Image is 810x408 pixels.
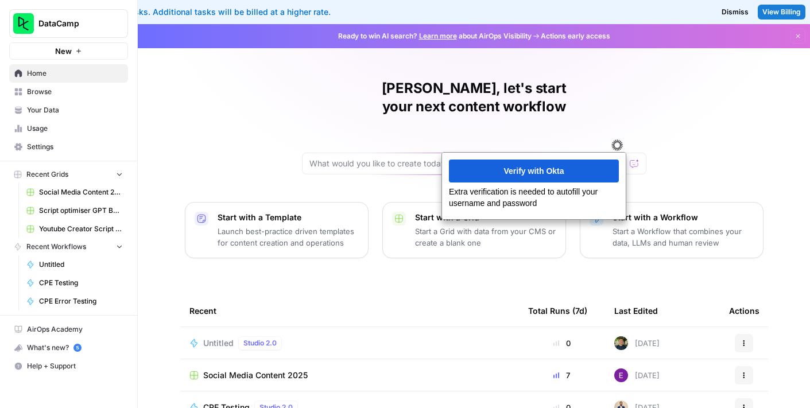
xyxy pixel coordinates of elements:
img: svg+xml;base64,PHN2ZyB3aWR0aD0iMzMiIGhlaWdodD0iMzIiIHZpZXdCb3g9IjAgMCAzMyAzMiIgZmlsbD0ibm9uZSIgeG... [611,139,623,151]
a: Untitled [21,255,128,274]
a: 5 [73,344,82,352]
div: [DATE] [614,336,660,350]
p: Start a Grid with data from your CMS or create a blank one [415,226,556,248]
span: Social Media Content 2025 [203,370,308,381]
span: Untitled [39,259,123,270]
button: Help + Support [9,357,128,375]
a: Social Media Content 2025 [189,370,510,381]
span: DataCamp [38,18,108,29]
button: Recent Grids [9,166,128,183]
span: Recent Grids [26,169,68,180]
span: Settings [27,142,123,152]
div: Last Edited [614,295,658,327]
a: AirOps Academy [9,320,128,339]
span: Untitled [203,337,234,349]
h1: [PERSON_NAME], let's start your next content workflow [302,79,646,116]
div: Extra verification is needed to autofill your username and password [7,33,184,56]
div: What's new? [10,339,127,356]
div: You've used your included tasks. Additional tasks will be billed at a higher rate. [9,6,522,18]
div: Actions [729,295,759,327]
span: Social Media Content 2025 [39,187,123,197]
a: Script optimiser GPT Build V2 Grid [21,201,128,220]
img: e4njzf3bqkrs28am5bweqlth8km9 [614,368,628,382]
span: Youtube Creator Script Optimisations [39,224,123,234]
a: Usage [9,119,128,138]
span: Recent Workflows [26,242,86,252]
a: Browse [9,83,128,101]
a: Learn more [419,32,457,40]
img: otvsmcihctxzw9magmud1ryisfe4 [614,336,628,350]
p: Start with a Workflow [613,212,754,223]
span: CPE Testing [39,278,123,288]
button: Verify with Okta [7,7,177,30]
a: Social Media Content 2025 [21,183,128,201]
button: Start with a TemplateLaunch best-practice driven templates for content creation and operations [185,202,369,258]
span: Home [27,68,123,79]
span: CPE Error Testing [39,296,123,306]
a: CPE Testing [21,274,128,292]
span: Your Data [27,105,123,115]
button: Dismiss [717,5,753,20]
a: UntitledStudio 2.0 [189,336,510,350]
span: AirOps Academy [27,324,123,335]
a: CPE Error Testing [21,292,128,310]
span: Actions early access [541,31,610,41]
span: Browse [27,87,123,97]
div: 7 [528,370,596,381]
text: 5 [76,345,79,351]
button: Workspace: DataCamp [9,9,128,38]
div: Recent [189,295,510,327]
a: Youtube Creator Script Optimisations [21,220,128,238]
span: Usage [27,123,123,134]
a: View Billing [758,5,805,20]
div: Total Runs (7d) [528,295,587,327]
div: [DATE] [614,368,660,382]
a: Your Data [9,101,128,119]
p: Start with a Template [218,212,359,223]
p: Start with a Grid [415,212,556,223]
p: Start a Workflow that combines your data, LLMs and human review [613,226,754,248]
span: View Billing [762,7,801,17]
span: Studio 2.0 [243,338,277,348]
button: Recent Workflows [9,238,128,255]
button: What's new? 5 [9,339,128,357]
button: New [9,42,128,60]
span: Help + Support [27,361,123,371]
div: 0 [528,337,596,349]
span: New [55,45,72,57]
button: Start with a WorkflowStart a Workflow that combines your data, LLMs and human review [580,202,764,258]
img: DataCamp Logo [13,13,34,34]
button: Start with a GridStart a Grid with data from your CMS or create a blank one [382,202,566,258]
span: Dismiss [722,7,749,17]
a: Settings [9,138,128,156]
input: What would you like to create today? [309,158,625,169]
span: Script optimiser GPT Build V2 Grid [39,205,123,216]
p: Launch best-practice driven templates for content creation and operations [218,226,359,248]
a: Home [9,64,128,83]
span: Ready to win AI search? about AirOps Visibility [338,31,532,41]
